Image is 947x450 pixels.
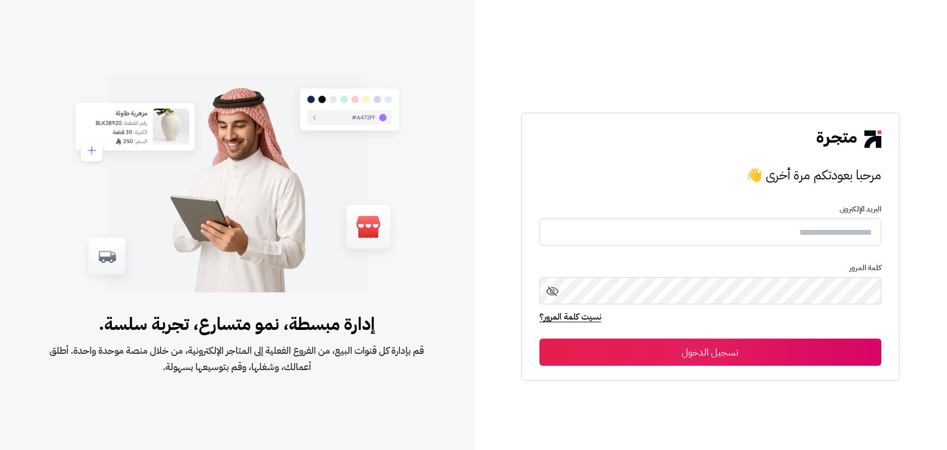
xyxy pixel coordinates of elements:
span: قم بإدارة كل قنوات البيع، من الفروع الفعلية إلى المتاجر الإلكترونية، من خلال منصة موحدة واحدة. أط... [35,342,439,375]
img: logo-2.png [817,130,881,148]
button: تسجيل الدخول [539,339,881,366]
p: البريد الإلكترونى [539,205,881,214]
span: إدارة مبسطة، نمو متسارع، تجربة سلسة. [35,311,439,337]
p: كلمة المرور [539,264,881,272]
a: نسيت كلمة المرور؟ [539,310,601,326]
h3: مرحبا بعودتكم مرة أخرى 👋 [539,164,881,186]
